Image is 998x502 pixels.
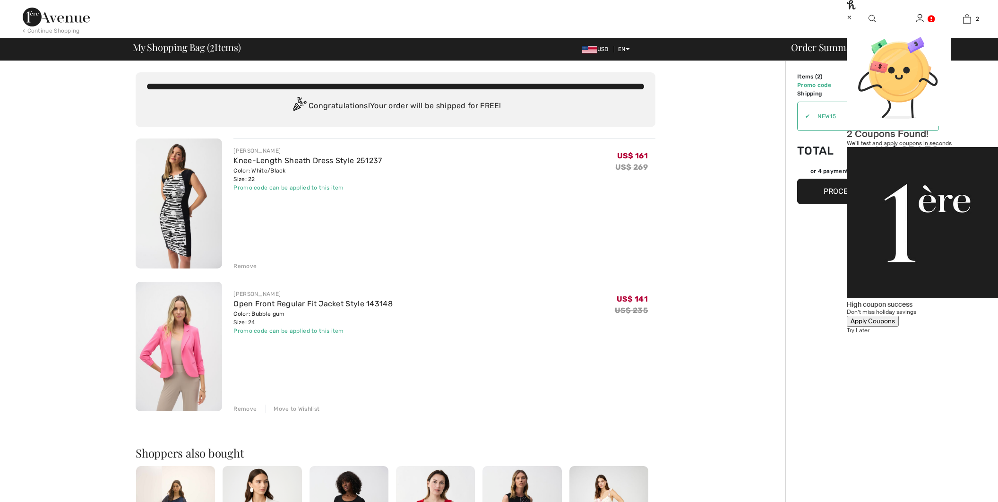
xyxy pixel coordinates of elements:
[233,299,393,308] a: Open Front Regular Fit Jacket Style 143148
[810,102,907,130] input: Promo code
[290,97,309,116] img: Congratulation2.svg
[849,135,939,167] td: US$ 256.70
[780,43,992,52] div: Order Summary
[233,156,382,165] a: Knee-Length Sheath Dress Style 251237
[916,13,924,25] img: My Info
[869,13,877,25] img: search the website
[797,89,849,98] td: Shipping
[210,40,215,52] span: 2
[849,89,939,98] td: Free
[582,46,612,52] span: USD
[233,327,393,335] div: Promo code can be applied to this item
[618,46,630,52] span: EN
[944,13,990,25] a: 2
[615,306,648,315] s: US$ 235
[136,138,222,268] img: Knee-Length Sheath Dress Style 251237
[907,112,931,121] span: Remove
[136,447,655,459] h2: Shoppers also bought
[824,187,908,196] span: Proceed to Summary
[797,167,939,179] div: or 4 payments ofUS$ 64.17withSezzle Click to learn more about Sezzle
[817,73,820,80] span: 2
[976,15,979,23] span: 2
[897,167,931,175] img: Sezzle
[797,72,849,81] td: Items ( )
[916,14,924,23] a: Sign In
[849,72,939,81] td: US$ 302.00
[797,135,849,167] td: Total
[136,282,222,412] img: Open Front Regular Fit Jacket Style 143148
[896,27,943,37] div: [PERSON_NAME]
[963,13,971,25] img: My Bag
[233,183,382,192] div: Promo code can be applied to this item
[615,163,648,172] s: US$ 269
[266,405,319,413] div: Move to Wishlist
[617,151,648,160] span: US$ 161
[798,112,810,121] div: ✔
[810,167,939,175] div: or 4 payments of with
[233,147,382,155] div: [PERSON_NAME]
[23,8,90,26] img: 1ère Avenue
[233,166,382,183] div: Color: White/Black Size: 22
[23,26,80,35] div: < Continue Shopping
[617,294,648,303] span: US$ 141
[133,43,241,52] span: My Shopping Bag ( Items)
[233,405,257,413] div: Remove
[582,46,597,53] img: US Dollar
[147,97,644,116] div: Congratulations! Your order will be shipped for FREE!
[849,81,939,89] td: US$ -45.30
[233,262,257,270] div: Remove
[233,310,393,327] div: Color: Bubble gum Size: 24
[233,290,393,298] div: [PERSON_NAME]
[797,81,849,89] td: Promo code
[859,168,885,174] span: US$ 64.17
[797,179,939,204] button: Proceed to Summary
